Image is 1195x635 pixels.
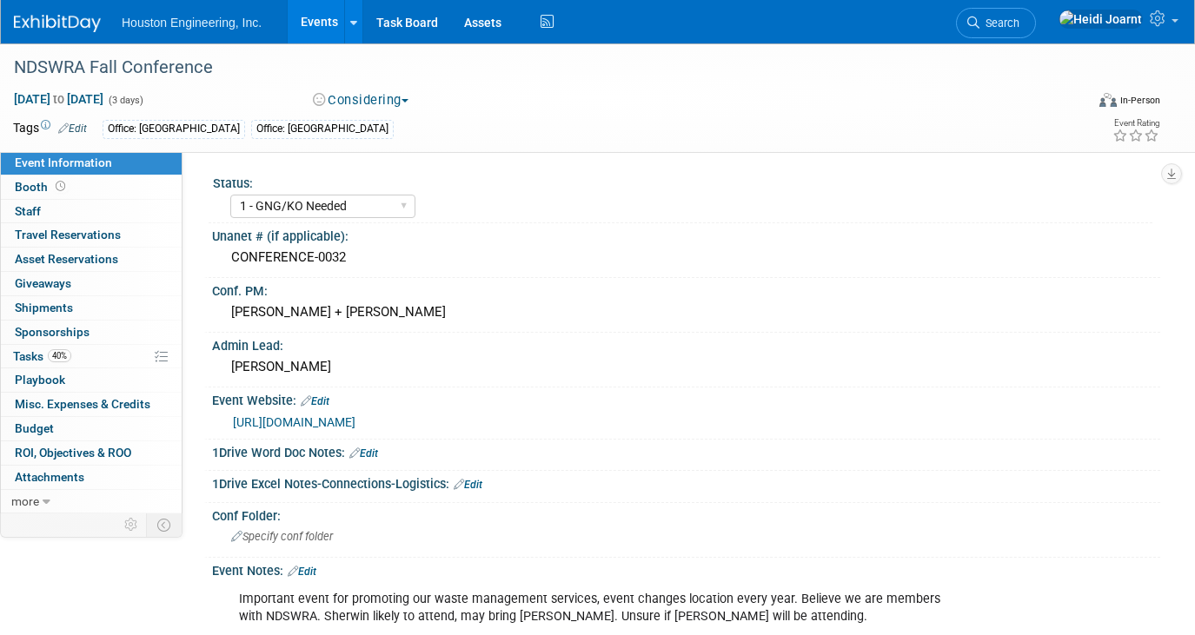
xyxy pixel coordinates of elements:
[15,421,54,435] span: Budget
[1,272,182,295] a: Giveaways
[251,120,394,138] div: Office: [GEOGRAPHIC_DATA]
[212,333,1160,354] div: Admin Lead:
[14,15,101,32] img: ExhibitDay
[13,349,71,363] span: Tasks
[15,470,84,484] span: Attachments
[956,8,1036,38] a: Search
[15,301,73,314] span: Shipments
[15,228,121,241] span: Travel Reservations
[231,530,333,543] span: Specify conf folder
[15,204,41,218] span: Staff
[103,120,245,138] div: Office: [GEOGRAPHIC_DATA]
[1,151,182,175] a: Event Information
[122,16,262,30] span: Houston Engineering, Inc.
[1,200,182,223] a: Staff
[225,244,1147,271] div: CONFERENCE-0032
[1,345,182,368] a: Tasks40%
[50,92,67,106] span: to
[147,513,183,536] td: Toggle Event Tabs
[15,180,69,194] span: Booth
[15,252,118,266] span: Asset Reservations
[107,95,143,106] span: (3 days)
[1,248,182,271] a: Asset Reservations
[212,387,1160,410] div: Event Website:
[212,278,1160,300] div: Conf. PM:
[225,354,1147,380] div: [PERSON_NAME]
[1112,119,1159,128] div: Event Rating
[454,479,482,491] a: Edit
[11,494,39,508] span: more
[979,17,1019,30] span: Search
[15,276,71,290] span: Giveaways
[288,566,316,578] a: Edit
[1,296,182,320] a: Shipments
[58,122,87,135] a: Edit
[15,373,65,387] span: Playbook
[1,441,182,465] a: ROI, Objectives & ROO
[15,325,90,339] span: Sponsorships
[349,447,378,460] a: Edit
[212,558,1160,580] div: Event Notes:
[15,155,112,169] span: Event Information
[13,119,87,139] td: Tags
[212,440,1160,462] div: 1Drive Word Doc Notes:
[1119,94,1160,107] div: In-Person
[212,223,1160,245] div: Unanet # (if applicable):
[227,582,976,634] div: Important event for promoting our waste management services, event changes location every year. B...
[1,393,182,416] a: Misc. Expenses & Credits
[225,299,1147,326] div: [PERSON_NAME] + [PERSON_NAME]
[1,321,182,344] a: Sponsorships
[1059,10,1143,29] img: Heidi Joarnt
[307,91,415,109] button: Considering
[1,368,182,392] a: Playbook
[8,52,1063,83] div: NDSWRA Fall Conference
[116,513,147,536] td: Personalize Event Tab Strip
[13,91,104,107] span: [DATE] [DATE]
[52,180,69,193] span: Booth not reserved yet
[15,397,150,411] span: Misc. Expenses & Credits
[1,223,182,247] a: Travel Reservations
[301,395,329,407] a: Edit
[1099,93,1117,107] img: Format-Inperson.png
[1,417,182,440] a: Budget
[212,471,1160,493] div: 1Drive Excel Notes-Connections-Logistics:
[1,466,182,489] a: Attachments
[213,170,1152,192] div: Status:
[15,446,131,460] span: ROI, Objectives & ROO
[212,503,1160,525] div: Conf Folder:
[48,349,71,362] span: 40%
[1,490,182,513] a: more
[1,175,182,199] a: Booth
[991,90,1160,116] div: Event Format
[233,415,355,429] a: [URL][DOMAIN_NAME]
